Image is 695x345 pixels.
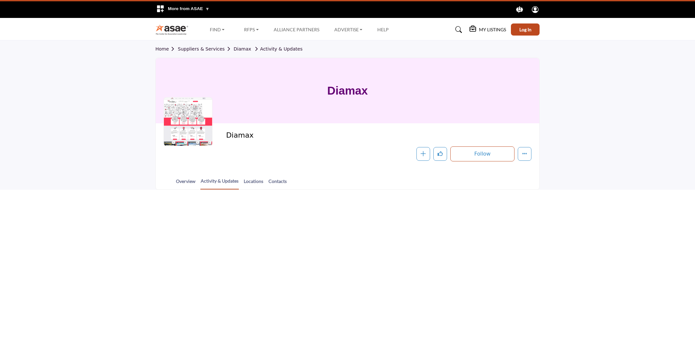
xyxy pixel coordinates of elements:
a: Search [449,24,466,35]
a: Contacts [268,178,287,189]
button: Log In [511,23,540,36]
a: Activity & Updates [200,177,239,189]
div: More from ASAE [152,1,214,18]
button: More details [518,147,531,161]
h5: My Listings [479,27,506,33]
a: RFPs [239,25,263,34]
a: Home [155,46,178,52]
span: More from ASAE [168,6,210,11]
a: Activity & Updates [253,46,302,52]
button: Like [433,147,447,161]
a: Find [205,25,229,34]
a: Diamax [234,46,251,52]
div: My Listings [470,26,506,34]
a: Suppliers & Services [178,46,234,52]
h2: Diamax [226,131,405,140]
h1: Diamax [327,58,368,123]
a: Advertise [330,25,367,34]
a: Alliance Partners [274,27,319,32]
img: site Logo [155,24,192,35]
a: Help [377,27,389,32]
button: Follow [450,146,514,161]
span: Log In [519,27,531,32]
a: Locations [243,178,264,189]
a: Overview [176,178,196,189]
